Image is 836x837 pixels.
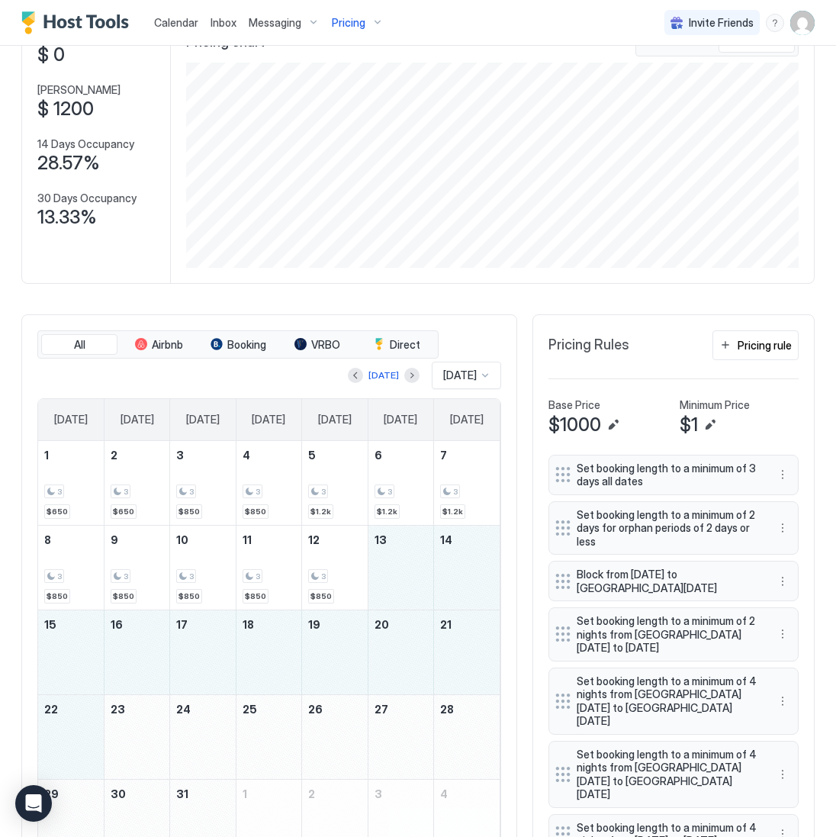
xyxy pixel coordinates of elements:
[577,674,758,728] span: Set booking length to a minimum of 4 nights from [GEOGRAPHIC_DATA][DATE] to [GEOGRAPHIC_DATA][DATE]
[200,334,276,356] button: Booking
[154,16,198,29] span: Calendar
[434,695,500,723] a: March 28, 2026
[680,414,698,436] span: $1
[321,571,326,581] span: 3
[152,338,183,352] span: Airbnb
[104,610,169,639] a: March 16, 2026
[236,525,301,610] td: March 11, 2026
[279,334,355,356] button: VRBO
[434,441,500,469] a: March 7, 2026
[211,16,236,29] span: Inbox
[38,525,104,610] td: March 8, 2026
[375,618,389,631] span: 20
[113,507,134,517] span: $650
[111,533,118,546] span: 9
[604,416,622,434] button: Edit
[236,694,301,779] td: March 25, 2026
[302,525,368,610] td: March 12, 2026
[189,487,194,497] span: 3
[121,413,154,427] span: [DATE]
[377,507,397,517] span: $1.2k
[443,369,477,382] span: [DATE]
[302,441,367,469] a: March 5, 2026
[440,449,447,462] span: 7
[170,525,236,610] td: March 10, 2026
[38,695,104,723] a: March 22, 2026
[245,591,266,601] span: $850
[176,533,188,546] span: 10
[442,507,463,517] span: $1.2k
[44,449,49,462] span: 1
[434,780,500,808] a: April 4, 2026
[368,525,433,610] td: March 13, 2026
[368,694,433,779] td: March 27, 2026
[124,571,128,581] span: 3
[302,441,368,526] td: March 5, 2026
[47,591,68,601] span: $850
[332,16,365,30] span: Pricing
[548,561,799,601] div: Block from [DATE] to [GEOGRAPHIC_DATA][DATE] menu
[773,465,792,484] button: More options
[766,14,784,32] div: menu
[104,525,169,610] td: March 9, 2026
[37,83,121,97] span: [PERSON_NAME]
[738,337,792,353] div: Pricing rule
[548,336,629,354] span: Pricing Rules
[236,610,301,694] td: March 18, 2026
[308,787,315,800] span: 2
[773,625,792,643] div: menu
[38,694,104,779] td: March 22, 2026
[308,703,323,716] span: 26
[37,152,100,175] span: 28.57%
[170,441,236,526] td: March 3, 2026
[680,398,750,412] span: Minimum Price
[773,692,792,710] button: More options
[124,487,128,497] span: 3
[348,368,363,383] button: Previous month
[302,526,367,554] a: March 12, 2026
[773,465,792,484] div: menu
[773,765,792,784] button: More options
[39,399,103,440] a: Sunday
[440,618,452,631] span: 21
[577,462,758,488] span: Set booking length to a minimum of 3 days all dates
[368,441,433,469] a: March 6, 2026
[302,610,367,639] a: March 19, 2026
[37,43,65,66] span: $ 0
[154,14,198,31] a: Calendar
[111,787,126,800] span: 30
[178,591,200,601] span: $850
[189,571,194,581] span: 3
[773,572,792,591] button: More options
[773,625,792,643] button: More options
[368,695,433,723] a: March 27, 2026
[773,572,792,591] div: menu
[311,338,340,352] span: VRBO
[236,526,301,554] a: March 11, 2026
[57,571,62,581] span: 3
[308,618,320,631] span: 19
[548,398,600,412] span: Base Price
[577,508,758,549] span: Set booking length to a minimum of 2 days for orphan periods of 2 days or less
[387,487,392,497] span: 3
[236,610,301,639] a: March 18, 2026
[38,610,104,694] td: March 15, 2026
[302,780,367,808] a: April 2, 2026
[243,703,257,716] span: 25
[121,334,197,356] button: Airbnb
[176,703,191,716] span: 24
[236,399,301,440] a: Wednesday
[368,780,433,808] a: April 3, 2026
[689,16,754,30] span: Invite Friends
[37,137,134,151] span: 14 Days Occupancy
[176,787,188,800] span: 31
[308,449,316,462] span: 5
[21,11,136,34] a: Host Tools Logo
[310,507,331,517] span: $1.2k
[104,695,169,723] a: March 23, 2026
[186,413,220,427] span: [DATE]
[404,368,420,383] button: Next month
[104,441,169,469] a: March 2, 2026
[375,787,382,800] span: 3
[44,618,56,631] span: 15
